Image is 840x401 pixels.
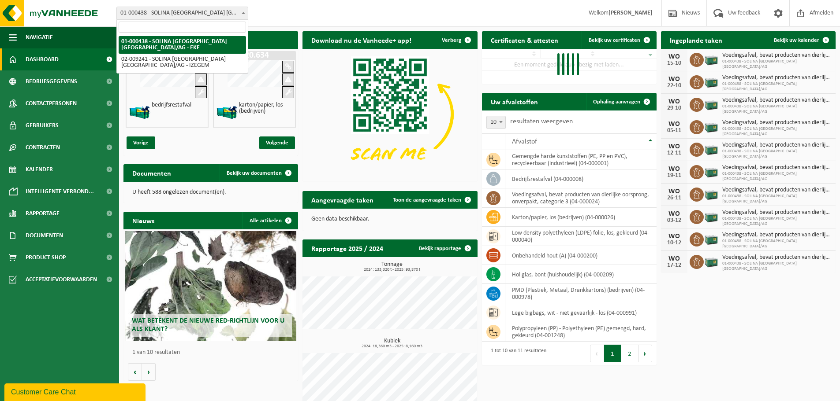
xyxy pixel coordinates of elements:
[220,164,297,182] a: Bekijk uw documenten
[505,246,657,265] td: onbehandeld hout (A) (04-000200)
[216,101,238,123] img: HK-XZ-20-GN-12
[722,254,831,261] span: Voedingsafval, bevat producten van dierlijke oorsprong, onverpakt, categorie 3
[665,83,683,89] div: 22-10
[505,208,657,227] td: karton/papier, los (bedrijven) (04-000026)
[722,209,831,216] span: Voedingsafval, bevat producten van dierlijke oorsprong, onverpakt, categorie 3
[665,105,683,111] div: 29-10
[119,36,246,54] li: 01-000438 - SOLINA [GEOGRAPHIC_DATA] [GEOGRAPHIC_DATA]/AG - EKE
[767,31,835,49] a: Bekijk uw kalender
[386,191,477,209] a: Toon de aangevraagde taken
[604,345,621,362] button: 1
[722,261,831,272] span: 01-000438 - SOLINA [GEOGRAPHIC_DATA] [GEOGRAPHIC_DATA]/AG
[590,345,604,362] button: Previous
[704,119,719,134] img: PB-LB-0680-HPE-GN-01
[482,93,547,110] h2: Uw afvalstoffen
[661,31,731,48] h2: Ingeplande taken
[26,269,97,291] span: Acceptatievoorwaarden
[505,150,657,169] td: gemengde harde kunststoffen (PE, PP en PVC), recycleerbaar (industrieel) (04-000001)
[704,141,719,156] img: PB-LB-0680-HPE-GN-01
[26,202,60,224] span: Rapportage
[665,128,683,134] div: 05-11
[393,197,461,203] span: Toon de aangevraagde taken
[665,53,683,60] div: WO
[482,31,567,48] h2: Certificaten & attesten
[412,239,477,257] a: Bekijk rapportage
[665,240,683,246] div: 10-12
[505,265,657,284] td: hol glas, bont (huishoudelijk) (04-000209)
[26,136,60,158] span: Contracten
[119,54,246,71] li: 02-009241 - SOLINA [GEOGRAPHIC_DATA] [GEOGRAPHIC_DATA]/AG - IZEGEM
[307,338,477,349] h3: Kubiek
[665,233,683,240] div: WO
[665,188,683,195] div: WO
[302,49,477,180] img: Download de VHEPlus App
[722,119,831,126] span: Voedingsafval, bevat producten van dierlijke oorsprong, onverpakt, categorie 3
[704,186,719,201] img: PB-LB-0680-HPE-GN-01
[239,102,292,114] h4: karton/papier, los (bedrijven)
[302,239,392,257] h2: Rapportage 2025 / 2024
[505,303,657,322] td: lege bigbags, wit - niet gevaarlijk - los (04-000991)
[704,164,719,179] img: PB-LB-0680-HPE-GN-01
[127,136,155,149] span: Vorige
[227,170,282,176] span: Bekijk uw documenten
[722,164,831,171] span: Voedingsafval, bevat producten van dierlijke oorsprong, onverpakt, categorie 3
[722,149,831,159] span: 01-000438 - SOLINA [GEOGRAPHIC_DATA] [GEOGRAPHIC_DATA]/AG
[132,189,289,195] p: U heeft 588 ongelezen document(en).
[26,158,53,180] span: Kalender
[704,96,719,111] img: PB-LB-0680-HPE-GN-01
[704,209,719,224] img: PB-LB-0680-HPE-GN-01
[505,227,657,246] td: low density polyethyleen (LDPE) folie, los, gekleurd (04-000040)
[486,116,506,129] span: 10
[26,114,59,136] span: Gebruikers
[26,180,94,202] span: Intelligente verbond...
[665,195,683,201] div: 26-11
[665,173,683,179] div: 19-11
[665,262,683,269] div: 17-12
[311,216,468,222] p: Geen data beschikbaar.
[704,74,719,89] img: PB-LB-0680-HPE-GN-01
[621,345,638,362] button: 2
[26,92,77,114] span: Contactpersonen
[665,143,683,150] div: WO
[505,169,657,188] td: bedrijfsrestafval (04-000008)
[722,97,831,104] span: Voedingsafval, bevat producten van dierlijke oorsprong, onverpakt, categorie 3
[307,344,477,349] span: 2024: 18,360 m3 - 2025: 8,160 m3
[132,349,294,356] p: 1 van 10 resultaten
[638,345,652,362] button: Next
[722,232,831,239] span: Voedingsafval, bevat producten van dierlijke oorsprong, onverpakt, categorie 3
[26,70,77,92] span: Bedrijfsgegevens
[435,31,477,49] button: Verberg
[125,231,296,341] a: Wat betekent de nieuwe RED-richtlijn voor u als klant?
[665,166,683,173] div: WO
[704,254,719,269] img: PB-LB-0680-HPE-GN-01
[665,217,683,224] div: 03-12
[505,188,657,208] td: voedingsafval, bevat producten van dierlijke oorsprong, onverpakt, categorie 3 (04-000024)
[722,239,831,249] span: 01-000438 - SOLINA [GEOGRAPHIC_DATA] [GEOGRAPHIC_DATA]/AG
[116,7,248,20] span: 01-000438 - SOLINA BELGIUM NV/AG - EKE
[215,51,294,60] h1: Z20.634
[302,191,382,208] h2: Aangevraagde taken
[609,10,653,16] strong: [PERSON_NAME]
[505,284,657,303] td: PMD (Plastiek, Metaal, Drankkartons) (bedrijven) (04-000978)
[243,212,297,229] a: Alle artikelen
[486,344,546,363] div: 1 tot 10 van 11 resultaten
[722,126,831,137] span: 01-000438 - SOLINA [GEOGRAPHIC_DATA] [GEOGRAPHIC_DATA]/AG
[665,98,683,105] div: WO
[123,164,180,181] h2: Documenten
[152,102,191,108] h4: bedrijfsrestafval
[487,116,505,129] span: 10
[26,48,59,70] span: Dashboard
[142,363,156,381] button: Volgende
[442,37,461,43] span: Verberg
[26,26,53,48] span: Navigatie
[722,142,831,149] span: Voedingsafval, bevat producten van dierlijke oorsprong, onverpakt, categorie 3
[722,104,831,114] span: 01-000438 - SOLINA [GEOGRAPHIC_DATA] [GEOGRAPHIC_DATA]/AG
[722,59,831,70] span: 01-000438 - SOLINA [GEOGRAPHIC_DATA] [GEOGRAPHIC_DATA]/AG
[582,31,656,49] a: Bekijk uw certificaten
[132,317,284,333] span: Wat betekent de nieuwe RED-richtlijn voor u als klant?
[665,60,683,66] div: 15-10
[665,255,683,262] div: WO
[307,268,477,272] span: 2024: 133,320 t - 2025: 93,870 t
[589,37,640,43] span: Bekijk uw certificaten
[510,118,573,125] label: resultaten weergeven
